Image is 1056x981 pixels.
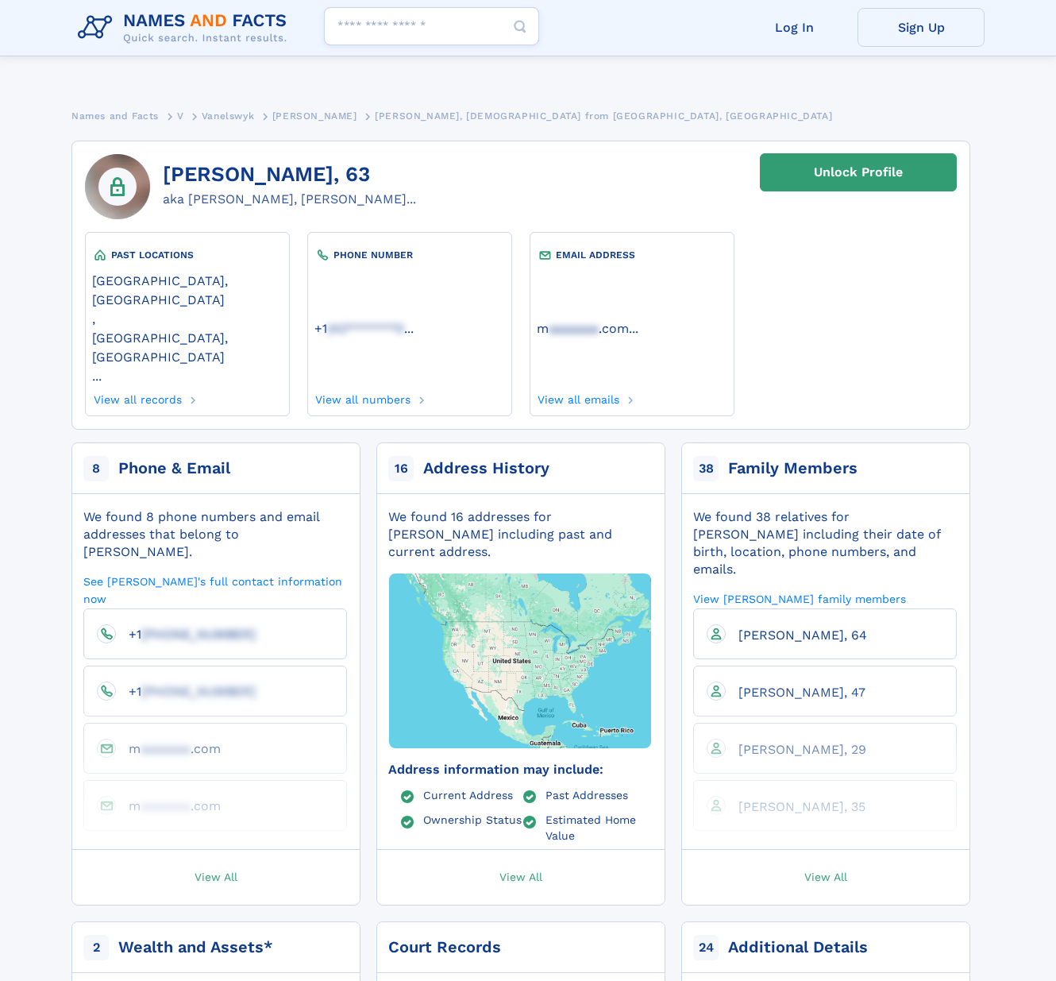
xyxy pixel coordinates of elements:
span: V [177,110,184,122]
a: [PERSON_NAME], 47 [726,684,865,699]
span: 2 [83,935,109,960]
span: aaaaaaa [549,321,599,336]
a: Names and Facts [71,106,159,126]
a: View all records [92,388,182,406]
a: Current Address [423,788,513,801]
div: Address History [423,458,549,480]
div: Address information may include: [388,761,652,778]
a: ... [92,369,283,384]
input: search input [324,7,539,45]
div: Family Members [728,458,858,480]
a: Past Addresses [545,788,628,801]
img: Logo Names and Facts [71,6,300,49]
div: We found 38 relatives for [PERSON_NAME] including their date of birth, location, phone numbers, a... [693,508,957,578]
span: [PERSON_NAME], 29 [738,742,866,757]
span: Vanelswyk [202,110,254,122]
a: View [PERSON_NAME] family members [693,591,906,606]
button: Search Button [501,7,539,46]
a: maaaaaaa.com [116,798,221,813]
a: [PERSON_NAME], 29 [726,741,866,756]
a: [PERSON_NAME], 64 [726,627,867,642]
div: Wealth and Assets* [118,937,273,959]
div: Court Records [388,937,501,959]
a: +1[PHONE_NUMBER] [116,683,256,698]
div: Unlock Profile [814,154,903,191]
a: [GEOGRAPHIC_DATA], [GEOGRAPHIC_DATA] [92,272,283,307]
div: EMAIL ADDRESS [537,247,727,263]
span: [PHONE_NUMBER] [141,684,256,699]
a: [GEOGRAPHIC_DATA], [GEOGRAPHIC_DATA] [92,329,283,365]
a: View All [674,850,977,905]
a: ... [537,321,727,336]
span: View All [195,869,237,883]
a: Estimated Home Value [545,813,653,841]
a: maaaaaaa.com [537,319,629,336]
span: [PERSON_NAME], 35 [738,799,865,814]
div: We found 16 addresses for [PERSON_NAME] including past and current address. [388,508,652,561]
div: PAST LOCATIONS [92,247,283,263]
a: [PERSON_NAME], 35 [726,798,865,813]
a: View all emails [537,388,620,406]
a: See [PERSON_NAME]'s full contact information now [83,574,347,606]
a: Sign Up [858,8,985,47]
a: Unlock Profile [760,153,957,191]
span: [PERSON_NAME], [DEMOGRAPHIC_DATA] from [GEOGRAPHIC_DATA], [GEOGRAPHIC_DATA] [375,110,832,122]
a: +1[PHONE_NUMBER] [116,626,256,641]
a: maaaaaaa.com [116,740,221,755]
a: View All [369,850,673,905]
a: View All [64,850,368,905]
a: View all numbers [314,388,411,406]
a: Vanelswyk [202,106,254,126]
span: [PERSON_NAME], 47 [738,685,865,700]
div: , [92,263,283,388]
a: [PERSON_NAME] [272,106,357,126]
span: 8 [83,456,109,481]
span: 24 [693,935,719,960]
div: Additional Details [728,937,868,959]
a: V [177,106,184,126]
span: [PERSON_NAME] [272,110,357,122]
div: Phone & Email [118,458,230,480]
span: View All [499,869,542,883]
div: We found 8 phone numbers and email addresses that belong to [PERSON_NAME]. [83,508,347,561]
a: ... [314,321,505,336]
span: aaaaaaa [141,798,191,813]
span: aaaaaaa [141,741,191,756]
a: Log In [730,8,858,47]
span: 38 [693,456,719,481]
div: aka [PERSON_NAME], [PERSON_NAME]... [163,190,416,209]
img: Map with markers on addresses Michael Vanelswyk [361,528,679,793]
h1: [PERSON_NAME], 63 [163,163,416,187]
span: [PERSON_NAME], 64 [738,628,867,643]
span: View All [804,869,847,883]
a: Ownership Status [423,813,522,825]
span: 16 [388,456,414,481]
span: [PHONE_NUMBER] [141,627,256,642]
div: PHONE NUMBER [314,247,505,263]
